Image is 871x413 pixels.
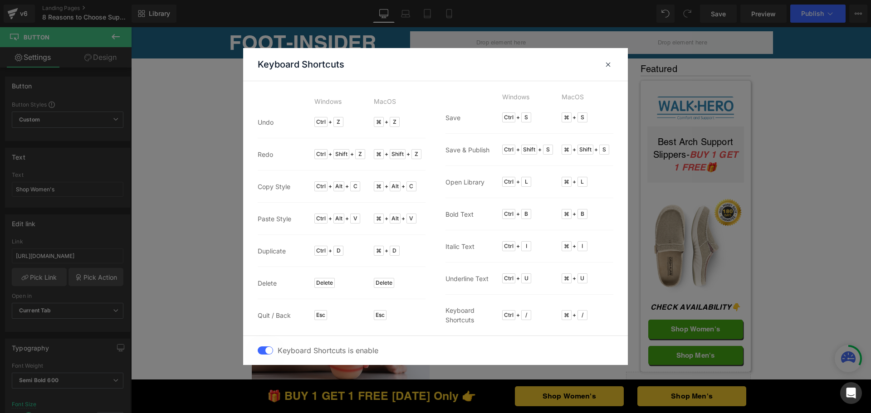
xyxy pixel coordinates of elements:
div: Esc [314,310,327,320]
span: FOOT-INSIDER [98,3,245,27]
div: Z [411,149,421,159]
div: Ctrl [502,177,515,187]
div: Alt [333,181,344,191]
div: / [577,310,587,320]
div: To enrich screen reader interactions, please activate Accessibility in Grammarly extension settings [121,44,495,115]
strong: noticeable relief from the moment you slip them on. [308,293,479,313]
span: Tired of sore feet ruining your day? [121,122,245,131]
div: I [577,241,587,251]
span: Designed for common foot issues like [MEDICAL_DATA], [MEDICAL_DATA] & [MEDICAL_DATA], they delive... [121,133,469,153]
div: Ctrl [314,214,328,224]
div: Ctrl [502,310,515,320]
span: BUY 1 GET 1 FREE [543,122,607,146]
div: Underline Text [445,274,502,283]
div: S [599,145,609,155]
i: - [543,122,607,146]
div: Alt [390,181,401,191]
div: Save & Publish [445,145,502,155]
div: Keyboard Shortcuts [445,306,502,325]
span: 🎁 BUY 1 GET 1 FREE [DATE] Only 👉 [136,362,345,375]
div: Esc [374,310,387,320]
div: Ctrl [314,181,328,191]
div: To enrich screen reader interactions, please activate Accessibility in Grammarly extension settings [308,249,495,314]
div: U [521,273,531,283]
div: I [521,241,531,251]
div: To enrich screen reader interactions, please activate Accessibility in Grammarly extension settings [308,217,495,240]
strong: CHECK AVAILABILITY [519,276,600,284]
div: Bold Text [445,209,502,219]
div: Open Intercom Messenger [840,382,862,404]
div: L [521,177,531,187]
div: Ctrl [502,241,515,251]
div: MacOS [558,92,614,102]
div: C [350,181,360,191]
div: / [521,310,531,320]
div: Ctrl [314,246,328,256]
div: D [390,246,400,256]
div: S [577,112,587,122]
div: Shift [333,149,349,159]
div: Z [355,149,365,159]
div: Windows [314,97,370,106]
div: Alt [333,214,344,224]
div: V [406,214,416,224]
div: Shift [577,145,593,155]
div: Ctrl [314,117,328,127]
div: Z [333,117,343,127]
a: Shop Women's [384,359,493,379]
span: Shop Men's [545,323,584,334]
a: Shop Men's [506,359,615,379]
div: L [577,177,587,187]
div: Italic Text [445,242,502,251]
div: D [333,246,343,256]
span: Shop Women's [540,297,589,307]
div: MacOS [370,97,426,106]
h1: Give Your Feet Comfort: 8 Reasons Arch Support Slippers Belong at Home (Bin Those Flimsy Flip-Flo... [121,44,495,115]
div: Ctrl [502,145,515,155]
p: Best Arch Support Slippers [521,108,608,146]
div: Delete [314,278,335,288]
p: Don't let [MEDICAL_DATA], [MEDICAL_DATA], [MEDICAL_DATA], or general foot soreness hold you back.... [308,249,495,314]
div: Open Library [445,177,502,187]
strong: advanced cushioning and support system [308,272,487,291]
div: S [543,145,553,155]
span: For many [DEMOGRAPHIC_DATA] over 35, flimsy slippers just don’t cut it. [121,122,482,142]
div: Ctrl [502,273,515,283]
i: 👇 [519,276,609,284]
div: Shift [521,145,537,155]
a: Shop Men's [517,319,612,338]
div: Redo [258,150,314,159]
div: Windows [502,92,558,102]
p: Featured [509,35,620,49]
span: indoors and out [377,144,433,153]
div: V [350,214,360,224]
span: Shop Men's [540,364,582,374]
div: Z [390,117,400,127]
div: S [521,112,531,122]
div: Save [445,113,502,122]
div: C [406,181,416,191]
div: Duplicate [258,246,314,256]
div: Delete [258,278,314,288]
div: Ctrl [502,112,515,122]
span: Swap them for genuine relief with WalkHero. [126,133,280,142]
div: Shift [390,149,406,159]
span: . See why [DEMOGRAPHIC_DATA] feet love them: [121,144,465,164]
div: Copy Style [258,182,314,191]
div: Ctrl [502,209,515,219]
span: Shop Women's [411,364,465,374]
div: Ctrl [314,149,328,159]
div: Paste Style [258,214,314,224]
div: Delete [374,278,394,288]
a: Shop Women's [517,292,612,312]
div: B [521,209,531,219]
div: Alt [390,214,401,224]
label: Keyboard Shortcuts is enable [278,346,378,355]
div: U [577,273,587,283]
div: Undo [258,117,314,127]
b: 1. Targeted Relief for Common Foot Concerns: [308,216,472,240]
div: B [577,209,587,219]
span: 🎁 [543,122,607,146]
div: Quit / Back [258,311,314,320]
h2: Keyboard Shortcuts [258,59,344,70]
